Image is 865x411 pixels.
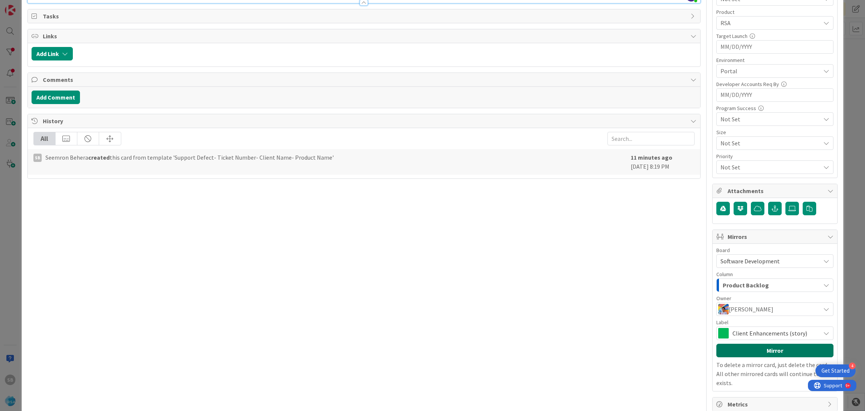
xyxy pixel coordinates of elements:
[815,364,856,377] div: Open Get Started checklist, remaining modules: 4
[728,400,824,409] span: Metrics
[720,162,817,172] span: Not Set
[728,232,824,241] span: Mirrors
[720,257,780,265] span: Software Development
[716,278,833,292] button: Product Backlog
[720,89,829,101] input: MM/DD/YYYY
[45,153,334,162] span: Seemron Behera this card from template 'Support Defect- Ticket Number- Client Name- Product Name'
[32,47,73,60] button: Add Link
[43,116,687,125] span: History
[33,154,42,162] div: SB
[716,248,730,253] span: Board
[716,154,833,159] div: Priority
[16,1,34,10] span: Support
[720,66,820,76] span: Portal
[716,360,833,387] p: To delete a mirror card, just delete the card. All other mirrored cards will continue to exists.
[716,82,833,87] div: Developer Accounts Req By
[43,12,687,21] span: Tasks
[716,33,833,39] div: Target Launch
[720,115,820,124] span: Not Set
[43,32,687,41] span: Links
[720,41,829,53] input: MM/DD/YYYY
[716,106,833,111] div: Program Success
[720,18,820,27] span: RSA
[729,305,773,314] span: [PERSON_NAME]
[723,280,769,290] span: Product Backlog
[718,304,729,314] img: JK
[716,57,833,63] div: Environment
[631,153,695,171] div: [DATE] 8:19 PM
[849,363,856,369] div: 4
[716,320,728,325] span: Label
[720,138,817,148] span: Not Set
[88,154,110,161] b: created
[43,75,687,84] span: Comments
[716,296,731,301] span: Owner
[716,344,833,357] button: Mirror
[32,91,80,104] button: Add Comment
[821,367,850,375] div: Get Started
[38,3,42,9] div: 9+
[732,328,817,338] span: Client Enhancements (story)
[716,272,733,277] span: Column
[728,186,824,195] span: Attachments
[716,9,833,15] div: Product
[716,130,833,135] div: Size
[34,132,56,145] div: All
[607,132,695,145] input: Search...
[631,154,672,161] b: 11 minutes ago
